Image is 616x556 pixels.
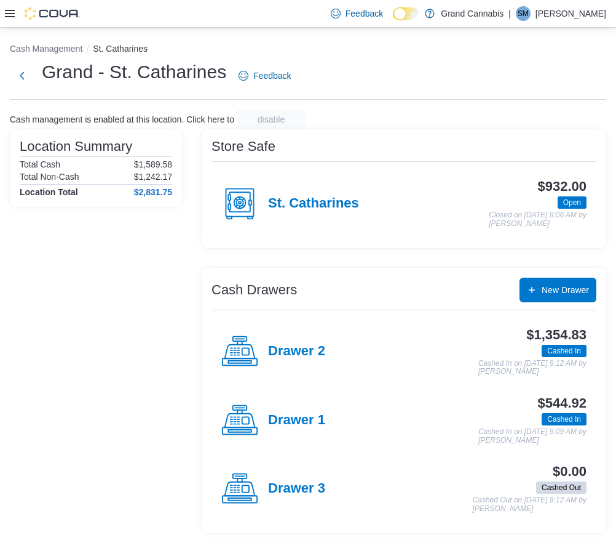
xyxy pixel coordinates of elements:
[237,110,306,129] button: disable
[211,139,275,154] h3: Store Safe
[558,196,586,209] span: Open
[268,196,359,212] h4: St. Catharines
[542,413,586,425] span: Cashed In
[20,159,60,169] h6: Total Cash
[542,284,589,296] span: New Drawer
[10,42,606,57] nav: An example of EuiBreadcrumbs
[518,6,529,21] span: SM
[268,481,325,497] h4: Drawer 3
[253,70,291,82] span: Feedback
[42,60,226,84] h1: Grand - St. Catharines
[234,63,296,88] a: Feedback
[346,7,383,20] span: Feedback
[478,428,586,445] p: Cashed In on [DATE] 9:09 AM by [PERSON_NAME]
[538,396,586,411] h3: $544.92
[508,6,511,21] p: |
[134,172,172,182] p: $1,242.17
[268,413,325,429] h4: Drawer 1
[10,63,34,88] button: Next
[542,482,581,493] span: Cashed Out
[10,115,234,124] p: Cash management is enabled at this location. Click here to
[478,360,586,376] p: Cashed In on [DATE] 9:12 AM by [PERSON_NAME]
[519,278,596,302] button: New Drawer
[473,496,586,513] p: Cashed Out on [DATE] 9:12 AM by [PERSON_NAME]
[526,328,586,342] h3: $1,354.83
[134,187,172,197] h4: $2,831.75
[516,6,531,21] div: Sara Mackie
[20,172,79,182] h6: Total Non-Cash
[538,179,586,194] h3: $932.00
[10,44,82,54] button: Cash Management
[536,481,586,494] span: Cashed Out
[393,20,393,21] span: Dark Mode
[258,113,285,126] span: disable
[489,211,586,228] p: Closed on [DATE] 9:06 AM by [PERSON_NAME]
[542,345,586,357] span: Cashed In
[547,414,581,425] span: Cashed In
[441,6,503,21] p: Grand Cannabis
[268,344,325,360] h4: Drawer 2
[326,1,388,26] a: Feedback
[134,159,172,169] p: $1,589.58
[211,283,297,297] h3: Cash Drawers
[563,197,581,208] span: Open
[20,187,78,197] h4: Location Total
[547,345,581,357] span: Cashed In
[93,44,148,54] button: St. Catharines
[393,7,419,20] input: Dark Mode
[553,464,586,479] h3: $0.00
[535,6,606,21] p: [PERSON_NAME]
[25,7,80,20] img: Cova
[20,139,132,154] h3: Location Summary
